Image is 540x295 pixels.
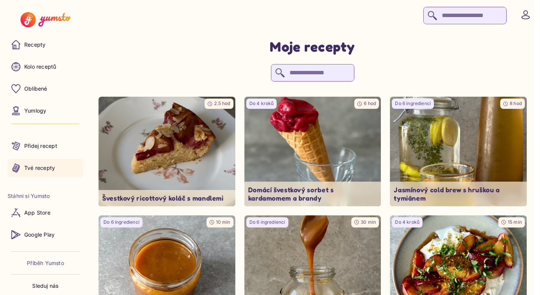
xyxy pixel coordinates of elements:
[8,36,83,54] a: Recepty
[24,41,45,49] p: Recepty
[390,97,527,206] img: undefined
[24,142,57,150] p: Přidej recept
[8,102,83,120] a: Yumlogy
[8,159,83,177] a: Tvé recepty
[102,194,232,202] p: Švestkový ricottový koláč s mandlemi
[24,63,56,71] p: Kolo receptů
[103,219,139,226] p: Do 6 ingrediencí
[270,38,355,55] h1: Moje recepty
[244,97,381,206] a: undefinedDo 4 kroků6 hodDomácí švestkový sorbet s kardamomem a brandy
[99,97,235,206] img: undefined
[8,192,83,200] li: Stáhni si Yumsto
[394,185,523,202] p: Jasmínový cold brew s hruškou a tymiánem
[364,100,376,106] span: 6 hod
[216,219,230,225] span: 10 min
[24,164,55,172] p: Tvé recepty
[99,97,235,206] a: undefined2.5 hodŠvestkový ricottový koláč s mandlemi
[390,97,527,206] a: undefinedDo 6 ingrediencí8 hodJasmínový cold brew s hruškou a tymiánem
[8,226,83,244] a: Google Play
[214,100,230,106] span: 2.5 hod
[508,219,522,225] span: 15 min
[8,58,83,76] a: Kolo receptů
[248,185,377,202] p: Domácí švestkový sorbet s kardamomem a brandy
[510,100,522,106] span: 8 hod
[8,204,83,222] a: App Store
[249,219,285,226] p: Do 6 ingrediencí
[395,219,419,226] p: Do 4 kroků
[395,100,431,107] p: Do 6 ingrediencí
[24,107,46,115] p: Yumlogy
[27,259,64,267] a: Příběh Yumsto
[24,85,47,93] p: Oblíbené
[32,282,58,290] p: Sleduj nás
[249,100,274,107] p: Do 4 kroků
[8,80,83,98] a: Oblíbené
[24,209,50,217] p: App Store
[20,12,70,27] img: Yumsto logo
[24,231,55,239] p: Google Play
[244,97,381,206] img: undefined
[8,137,83,155] a: Přidej recept
[361,219,376,225] span: 30 min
